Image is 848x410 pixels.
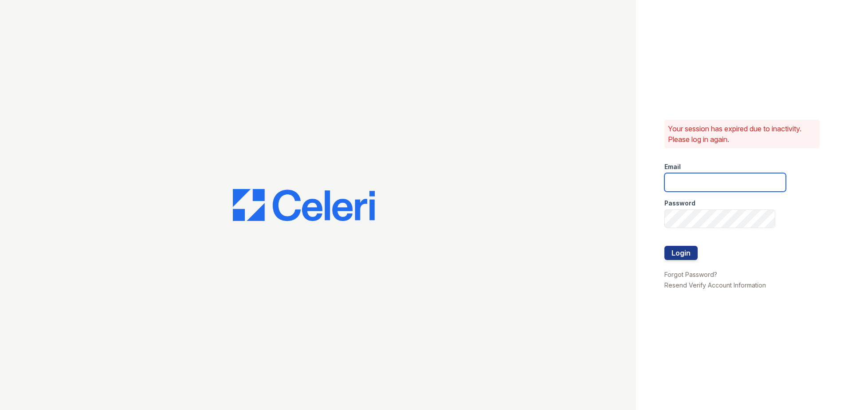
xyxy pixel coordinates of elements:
button: Login [664,246,698,260]
a: Resend Verify Account Information [664,281,766,289]
a: Forgot Password? [664,271,717,278]
label: Email [664,162,681,171]
label: Password [664,199,695,208]
img: CE_Logo_Blue-a8612792a0a2168367f1c8372b55b34899dd931a85d93a1a3d3e32e68fde9ad4.png [233,189,375,221]
p: Your session has expired due to inactivity. Please log in again. [668,123,816,145]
